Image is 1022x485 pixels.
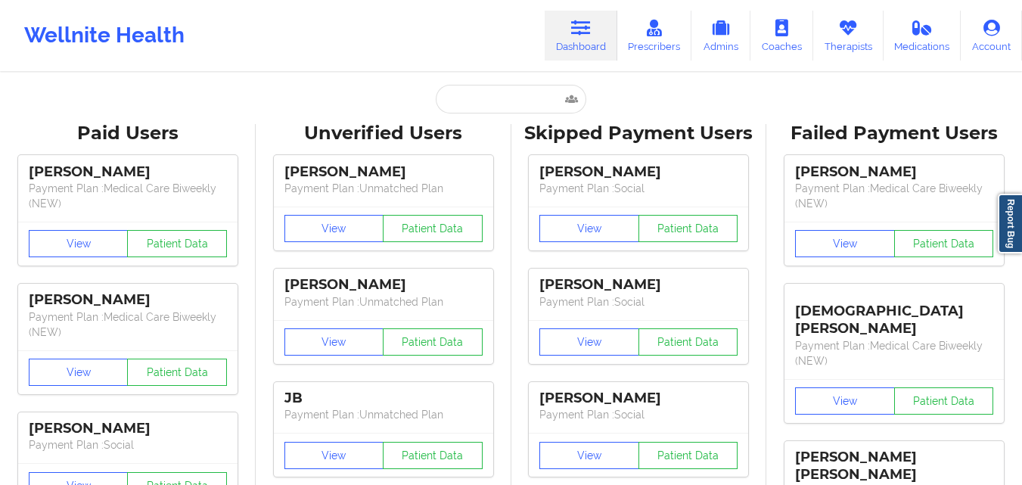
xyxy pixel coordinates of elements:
a: Therapists [813,11,884,61]
div: [PERSON_NAME] [29,291,227,309]
p: Payment Plan : Social [539,294,738,309]
button: Patient Data [383,215,483,242]
button: View [539,328,639,356]
p: Payment Plan : Medical Care Biweekly (NEW) [795,181,993,211]
a: Medications [884,11,961,61]
div: JB [284,390,483,407]
div: [PERSON_NAME] [539,163,738,181]
button: View [29,359,129,386]
div: [PERSON_NAME] [539,390,738,407]
a: Dashboard [545,11,617,61]
a: Coaches [750,11,813,61]
div: [PERSON_NAME] [29,163,227,181]
a: Report Bug [998,194,1022,253]
div: [PERSON_NAME] [539,276,738,294]
div: Skipped Payment Users [522,122,756,145]
p: Payment Plan : Social [29,437,227,452]
div: [DEMOGRAPHIC_DATA][PERSON_NAME] [795,291,993,337]
button: Patient Data [638,442,738,469]
button: View [29,230,129,257]
div: Failed Payment Users [777,122,1011,145]
p: Payment Plan : Medical Care Biweekly (NEW) [795,338,993,368]
p: Payment Plan : Unmatched Plan [284,294,483,309]
button: Patient Data [894,230,994,257]
p: Payment Plan : Unmatched Plan [284,407,483,422]
button: View [795,387,895,415]
div: Paid Users [11,122,245,145]
button: Patient Data [894,387,994,415]
a: Prescribers [617,11,692,61]
button: View [539,442,639,469]
button: Patient Data [638,328,738,356]
p: Payment Plan : Social [539,181,738,196]
a: Admins [691,11,750,61]
p: Payment Plan : Medical Care Biweekly (NEW) [29,309,227,340]
button: Patient Data [127,359,227,386]
button: Patient Data [127,230,227,257]
button: Patient Data [383,442,483,469]
a: Account [961,11,1022,61]
button: View [795,230,895,257]
div: [PERSON_NAME] [284,276,483,294]
button: Patient Data [638,215,738,242]
div: [PERSON_NAME] [PERSON_NAME] [795,449,993,483]
button: View [284,442,384,469]
button: View [284,328,384,356]
p: Payment Plan : Unmatched Plan [284,181,483,196]
div: [PERSON_NAME] [29,420,227,437]
button: Patient Data [383,328,483,356]
button: View [284,215,384,242]
button: View [539,215,639,242]
div: [PERSON_NAME] [795,163,993,181]
div: [PERSON_NAME] [284,163,483,181]
div: Unverified Users [266,122,501,145]
p: Payment Plan : Social [539,407,738,422]
p: Payment Plan : Medical Care Biweekly (NEW) [29,181,227,211]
